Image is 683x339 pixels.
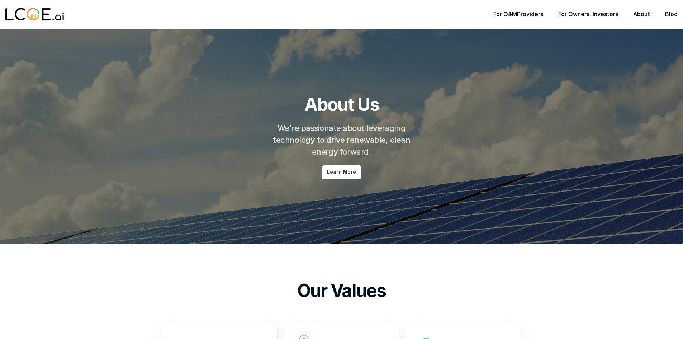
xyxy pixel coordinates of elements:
[304,94,379,115] h1: About Us
[297,280,386,301] h2: Our Values
[272,122,412,158] h2: We're passionate about leveraging technology to drive renewable, clean energy forward.
[554,247,683,339] iframe: Chat Widget
[327,169,356,175] p: Learn More
[493,10,517,18] a: For O&M
[665,10,678,18] a: Blog
[633,10,650,18] a: About
[322,165,361,179] a: Learn More
[558,10,589,18] a: For Owners
[493,11,543,18] p: Providers
[558,11,618,18] p: , Investors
